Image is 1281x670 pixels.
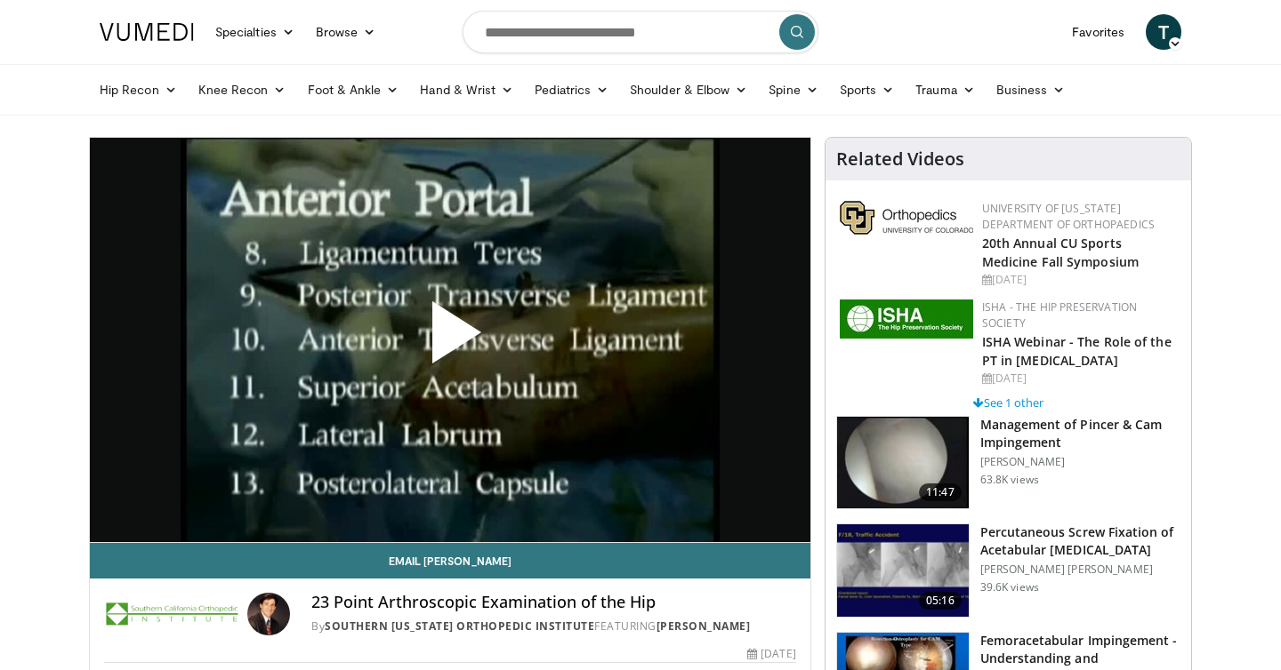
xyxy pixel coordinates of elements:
a: Specialties [205,14,305,50]
a: [PERSON_NAME] [657,618,751,634]
a: T [1146,14,1181,50]
h4: Related Videos [836,148,964,170]
a: Hip Recon [89,72,188,108]
a: University of [US_STATE] Department of Orthopaedics [982,201,1155,232]
p: 63.8K views [980,473,1039,487]
div: [DATE] [747,646,795,662]
div: [DATE] [982,371,1177,387]
h3: Percutaneous Screw Fixation of Acetabular [MEDICAL_DATA] [980,523,1180,559]
h4: 23 Point Arthroscopic Examination of the Hip [311,593,795,612]
p: 39.6K views [980,580,1039,594]
a: Knee Recon [188,72,297,108]
video-js: Video Player [90,138,810,543]
button: Play Video [290,252,610,427]
img: Southern California Orthopedic Institute [104,593,240,635]
span: 05:16 [919,592,962,610]
a: Favorites [1061,14,1135,50]
a: Business [986,72,1076,108]
input: Search topics, interventions [463,11,818,53]
a: Foot & Ankle [297,72,410,108]
p: [PERSON_NAME] [PERSON_NAME] [980,562,1180,577]
a: Southern [US_STATE] Orthopedic Institute [325,618,594,634]
img: Avatar [247,593,290,635]
img: 38483_0000_3.png.150x105_q85_crop-smart_upscale.jpg [837,417,969,509]
a: See 1 other [973,395,1043,411]
a: Shoulder & Elbow [619,72,758,108]
h3: Management of Pincer & Cam Impingement [980,416,1180,451]
a: ISHA - The Hip Preservation Society [982,299,1138,331]
a: Hand & Wrist [409,72,524,108]
p: [PERSON_NAME] [980,455,1180,469]
a: 11:47 Management of Pincer & Cam Impingement [PERSON_NAME] 63.8K views [836,416,1180,510]
div: By FEATURING [311,618,795,634]
a: Pediatrics [524,72,619,108]
a: Trauma [905,72,986,108]
img: VuMedi Logo [100,23,194,41]
a: Browse [305,14,387,50]
div: [DATE] [982,272,1177,288]
img: 355603a8-37da-49b6-856f-e00d7e9307d3.png.150x105_q85_autocrop_double_scale_upscale_version-0.2.png [840,201,973,235]
a: 05:16 Percutaneous Screw Fixation of Acetabular [MEDICAL_DATA] [PERSON_NAME] [PERSON_NAME] 39.6K ... [836,523,1180,618]
a: 20th Annual CU Sports Medicine Fall Symposium [982,235,1139,270]
a: Email [PERSON_NAME] [90,543,810,578]
span: 11:47 [919,483,962,501]
img: a9f71565-a949-43e5-a8b1-6790787a27eb.jpg.150x105_q85_autocrop_double_scale_upscale_version-0.2.jpg [840,299,973,339]
a: Spine [758,72,828,108]
a: Sports [829,72,906,108]
a: ISHA Webinar - The Role of the PT in [MEDICAL_DATA] [982,333,1172,369]
img: 134112_0000_1.png.150x105_q85_crop-smart_upscale.jpg [837,524,969,617]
